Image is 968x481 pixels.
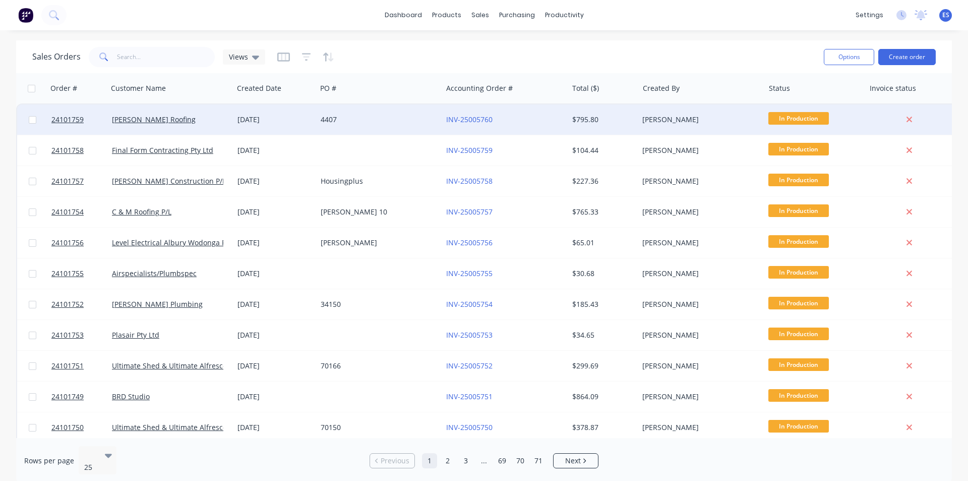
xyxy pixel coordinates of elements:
[642,115,754,125] div: [PERSON_NAME]
[540,8,589,23] div: productivity
[237,207,313,217] div: [DATE]
[446,115,493,124] a: INV-25005760
[237,176,313,186] div: [DATE]
[446,176,493,186] a: INV-25005758
[381,456,409,466] span: Previous
[768,389,829,402] span: In Production
[446,299,493,309] a: INV-25005754
[380,8,427,23] a: dashboard
[531,453,546,468] a: Page 71
[111,83,166,93] div: Customer Name
[321,207,433,217] div: [PERSON_NAME] 10
[572,176,631,186] div: $227.36
[321,176,433,186] div: Housingplus
[51,299,84,309] span: 24101752
[643,83,680,93] div: Created By
[237,392,313,402] div: [DATE]
[768,358,829,371] span: In Production
[427,8,466,23] div: products
[112,176,226,186] a: [PERSON_NAME] Construction P/L
[768,297,829,309] span: In Production
[495,453,510,468] a: Page 69
[112,422,227,432] a: Ultimate Shed & Ultimate Alfresco
[768,204,829,217] span: In Production
[642,299,754,309] div: [PERSON_NAME]
[112,299,203,309] a: [PERSON_NAME] Plumbing
[642,330,754,340] div: [PERSON_NAME]
[51,361,84,371] span: 24101751
[565,456,581,466] span: Next
[51,412,112,443] a: 24101750
[51,238,84,248] span: 24101756
[237,422,313,433] div: [DATE]
[51,176,84,186] span: 24101757
[878,49,936,65] button: Create order
[768,143,829,155] span: In Production
[84,462,96,472] div: 25
[117,47,215,67] input: Search...
[422,453,437,468] a: Page 1 is your current page
[51,320,112,350] a: 24101753
[237,269,313,279] div: [DATE]
[51,351,112,381] a: 24101751
[446,145,493,155] a: INV-25005759
[572,238,631,248] div: $65.01
[642,238,754,248] div: [PERSON_NAME]
[642,176,754,186] div: [PERSON_NAME]
[237,145,313,155] div: [DATE]
[768,420,829,433] span: In Production
[24,456,74,466] span: Rows per page
[572,145,631,155] div: $104.44
[321,299,433,309] div: 34150
[642,145,754,155] div: [PERSON_NAME]
[51,330,84,340] span: 24101753
[112,392,150,401] a: BRD Studio
[51,392,84,402] span: 24101749
[642,392,754,402] div: [PERSON_NAME]
[768,235,829,248] span: In Production
[112,269,197,278] a: Airspecialists/Plumbspec
[768,174,829,186] span: In Production
[112,115,196,124] a: [PERSON_NAME] Roofing
[642,422,754,433] div: [PERSON_NAME]
[572,422,631,433] div: $378.87
[51,269,84,279] span: 24101755
[494,8,540,23] div: purchasing
[769,83,790,93] div: Status
[446,392,493,401] a: INV-25005751
[824,49,874,65] button: Options
[440,453,455,468] a: Page 2
[112,145,213,155] a: Final Form Contracting Pty Ltd
[237,83,281,93] div: Created Date
[572,361,631,371] div: $299.69
[572,392,631,402] div: $864.09
[112,238,245,247] a: Level Electrical Albury Wodonga Pty Ltd
[237,361,313,371] div: [DATE]
[458,453,473,468] a: Page 3
[51,207,84,217] span: 24101754
[51,115,84,125] span: 24101759
[237,238,313,248] div: [DATE]
[554,456,598,466] a: Next page
[572,115,631,125] div: $795.80
[229,51,248,62] span: Views
[642,269,754,279] div: [PERSON_NAME]
[942,11,949,20] span: ES
[51,258,112,289] a: 24101755
[446,83,513,93] div: Accounting Order #
[572,269,631,279] div: $30.68
[572,299,631,309] div: $185.43
[768,328,829,340] span: In Production
[572,330,631,340] div: $34.65
[112,330,159,340] a: Plasair Pty Ltd
[237,115,313,125] div: [DATE]
[50,83,77,93] div: Order #
[51,104,112,135] a: 24101759
[321,361,433,371] div: 70166
[851,8,888,23] div: settings
[237,299,313,309] div: [DATE]
[51,382,112,412] a: 24101749
[466,8,494,23] div: sales
[51,422,84,433] span: 24101750
[51,145,84,155] span: 24101758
